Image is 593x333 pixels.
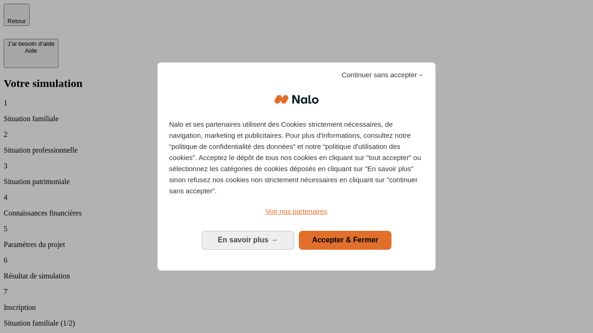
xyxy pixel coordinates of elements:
span: Voir nos partenaires [265,207,327,215]
span: Accepter & Fermer [312,236,378,244]
div: Bienvenue chez Nalo Gestion du consentement [158,62,435,270]
p: Nalo et ses partenaires utilisent des Cookies strictement nécessaires, de navigation, marketing e... [169,119,424,197]
button: En savoir plus: Configurer vos consentements [202,231,294,249]
span: En savoir plus → [218,236,278,244]
a: Voir nos partenaires [169,206,424,217]
span: Continuer sans accepter→ [341,69,424,80]
img: Logo [274,86,319,113]
button: Accepter & Fermer: Accepter notre traitement des données et fermer [299,231,391,249]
